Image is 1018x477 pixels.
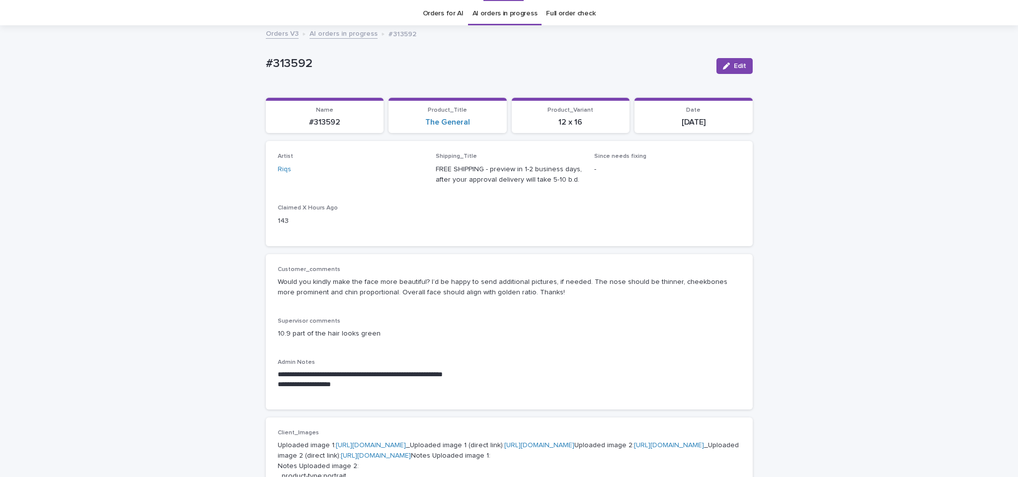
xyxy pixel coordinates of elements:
a: Full order check [546,2,595,25]
a: Riqs [278,164,291,175]
a: The General [425,118,470,127]
a: Orders V3 [266,27,299,39]
p: FREE SHIPPING - preview in 1-2 business days, after your approval delivery will take 5-10 b.d. [436,164,582,185]
p: #313592 [266,57,708,71]
span: Product_Variant [548,107,593,113]
button: Edit [716,58,753,74]
span: Date [686,107,701,113]
span: Name [316,107,333,113]
a: AI orders in progress [310,27,378,39]
span: Supervisor comments [278,318,340,324]
span: Since needs fixing [594,153,646,159]
span: Artist [278,153,293,159]
span: Claimed X Hours Ago [278,205,338,211]
p: 12 x 16 [518,118,624,127]
span: Shipping_Title [436,153,477,159]
a: AI orders in progress [472,2,538,25]
a: [URL][DOMAIN_NAME] [336,442,406,449]
p: - [594,164,741,175]
a: Orders for AI [423,2,464,25]
p: #313592 [389,28,416,39]
a: [URL][DOMAIN_NAME] [341,452,411,459]
p: [DATE] [640,118,747,127]
a: [URL][DOMAIN_NAME] [504,442,574,449]
p: Would you kindly make the face more beautiful? I’d be happy to send additional pictures, if neede... [278,277,741,298]
span: Product_Title [428,107,467,113]
a: [URL][DOMAIN_NAME] [634,442,704,449]
span: Admin Notes [278,359,315,365]
span: Edit [734,63,746,69]
p: #313592 [272,118,378,127]
p: 143 [278,216,424,226]
span: Client_Images [278,430,319,436]
span: Customer_comments [278,267,340,273]
p: 10.9 part of the hair looks green [278,329,741,339]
